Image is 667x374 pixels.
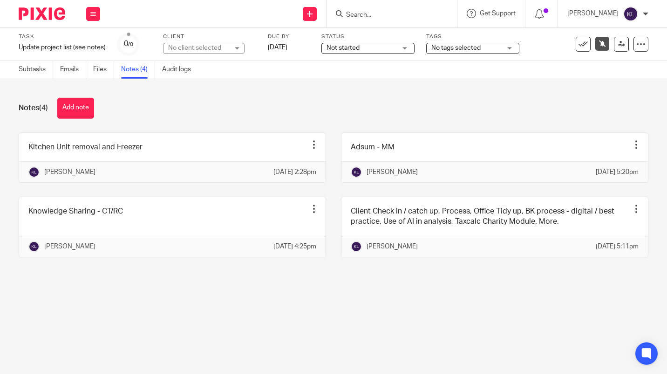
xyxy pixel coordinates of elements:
img: svg%3E [351,167,362,178]
a: Audit logs [162,60,198,79]
a: Files [93,60,114,79]
img: svg%3E [28,241,40,252]
label: Status [321,33,415,40]
a: Emails [60,60,86,79]
label: Client [163,33,256,40]
a: Notes (4) [121,60,155,79]
label: Due by [268,33,310,40]
img: svg%3E [351,241,362,252]
small: /0 [128,42,133,47]
input: Search [345,11,429,20]
span: No tags selected [431,45,481,51]
div: No client selected [168,43,229,53]
span: [DATE] [268,44,287,51]
p: [DATE] 5:11pm [596,242,639,251]
img: svg%3E [28,167,40,178]
button: Add note [57,98,94,119]
p: [DATE] 2:28pm [273,167,316,177]
span: Get Support [480,10,516,17]
div: 0 [124,39,133,49]
div: Update project list (see notes) [19,43,106,52]
p: [PERSON_NAME] [44,167,95,177]
p: [PERSON_NAME] [367,167,418,177]
h1: Notes [19,103,48,113]
p: [DATE] 5:20pm [596,167,639,177]
p: [PERSON_NAME] [44,242,95,251]
span: (4) [39,104,48,112]
p: [DATE] 4:25pm [273,242,316,251]
span: Not started [327,45,360,51]
label: Tags [426,33,519,40]
img: svg%3E [623,7,638,21]
a: Subtasks [19,60,53,79]
img: Pixie [19,7,65,20]
p: [PERSON_NAME] [367,242,418,251]
label: Task [19,33,106,40]
p: [PERSON_NAME] [567,9,619,18]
